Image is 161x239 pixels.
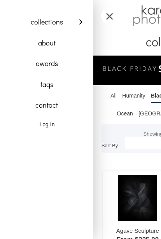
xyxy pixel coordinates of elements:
a: contact [8,95,86,116]
a: faqs [8,74,86,95]
a: awards [8,53,86,74]
a: collections [8,12,86,33]
span: Log In [40,121,55,127]
a: about [8,33,86,54]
